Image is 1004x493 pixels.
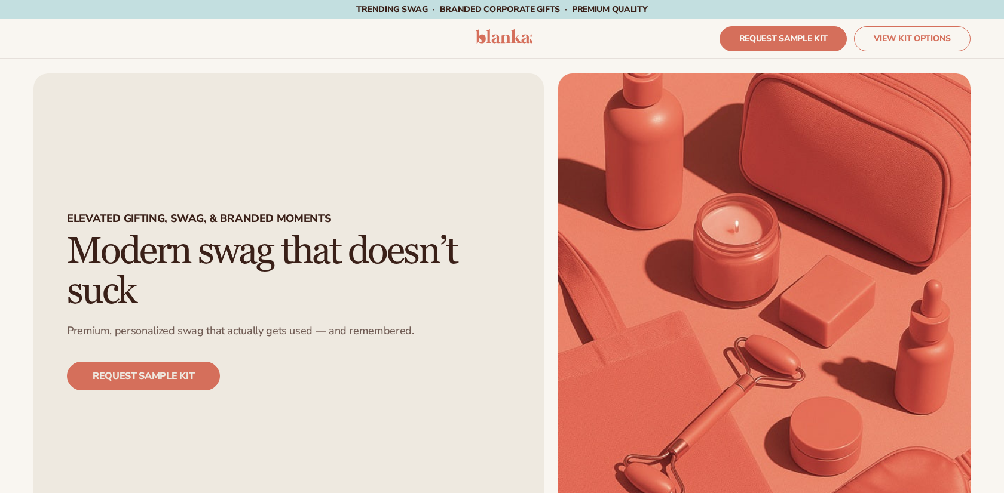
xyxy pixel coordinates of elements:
a: VIEW KIT OPTIONS [854,26,971,51]
a: logo [476,29,532,48]
span: TRENDING SWAG · BRANDED CORPORATE GIFTS · PREMIUM QUALITY [356,4,647,15]
p: Premium, personalized swag that actually gets used — and remembered. [67,324,414,338]
p: Elevated Gifting, swag, & branded moments [67,212,331,232]
h2: Modern swag that doesn’t suck [67,232,510,312]
img: logo [476,29,532,44]
a: REQUEST SAMPLE KIT [67,362,220,390]
a: REQUEST SAMPLE KIT [720,26,847,51]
